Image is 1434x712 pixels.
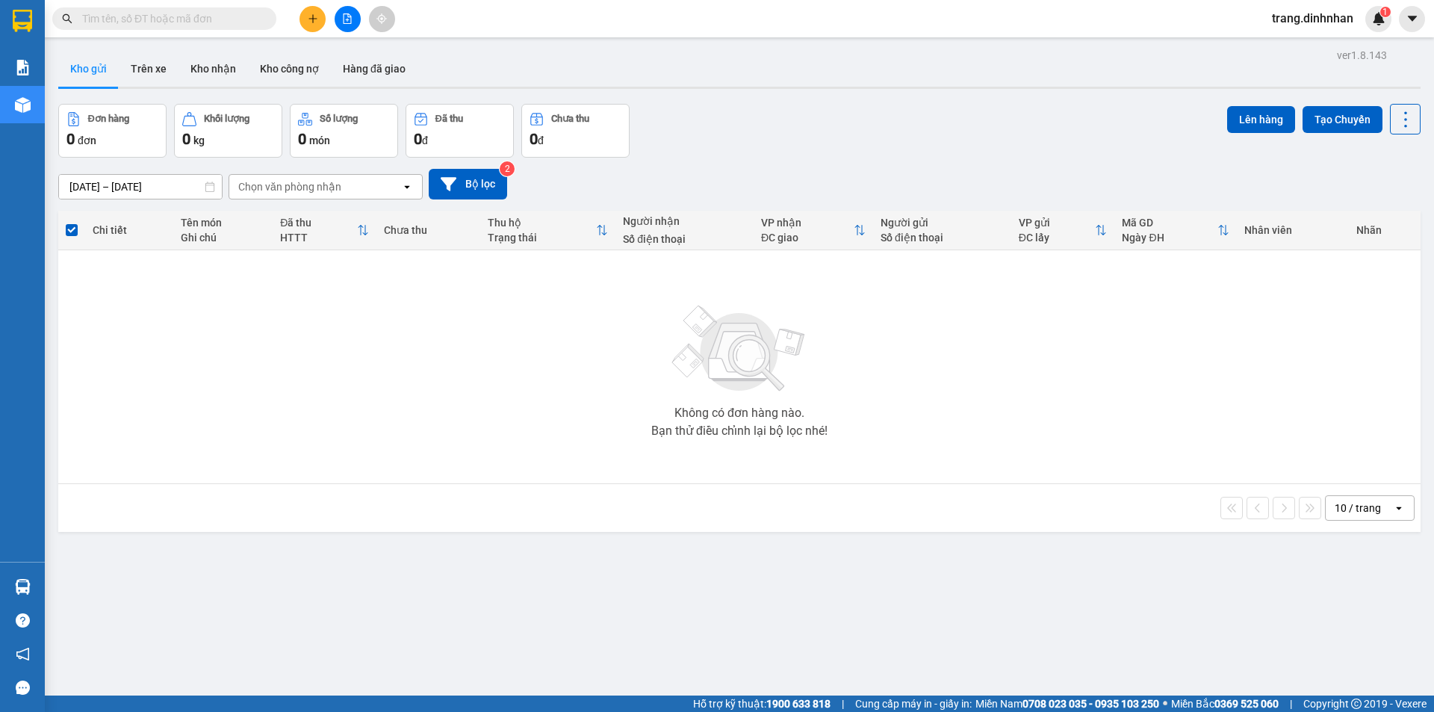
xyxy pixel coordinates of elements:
[1399,6,1425,32] button: caret-down
[1335,501,1381,516] div: 10 / trang
[1393,502,1405,514] svg: open
[182,130,190,148] span: 0
[280,217,357,229] div: Đã thu
[651,425,828,437] div: Bạn thử điều chỉnh lại bộ lọc nhé!
[1122,217,1217,229] div: Mã GD
[1122,232,1217,244] div: Ngày ĐH
[298,130,306,148] span: 0
[500,161,515,176] sup: 2
[320,114,358,124] div: Số lượng
[1227,106,1295,133] button: Lên hàng
[1337,47,1387,64] div: ver 1.8.143
[1163,701,1167,707] span: ⚪️
[761,217,854,229] div: VP nhận
[331,51,418,87] button: Hàng đã giao
[842,696,844,712] span: |
[1022,698,1159,710] strong: 0708 023 035 - 0935 103 250
[88,114,129,124] div: Đơn hàng
[530,130,538,148] span: 0
[82,10,258,27] input: Tìm tên, số ĐT hoặc mã đơn
[299,6,326,32] button: plus
[761,232,854,244] div: ĐC giao
[290,104,398,158] button: Số lượng0món
[16,681,30,695] span: message
[1114,211,1237,250] th: Toggle SortBy
[406,104,514,158] button: Đã thu0đ
[435,114,463,124] div: Đã thu
[1372,12,1385,25] img: icon-new-feature
[975,696,1159,712] span: Miền Nam
[335,6,361,32] button: file-add
[1019,232,1096,244] div: ĐC lấy
[78,134,96,146] span: đơn
[1290,696,1292,712] span: |
[174,104,282,158] button: Khối lượng0kg
[693,696,831,712] span: Hỗ trợ kỹ thuật:
[1406,12,1419,25] span: caret-down
[1260,9,1365,28] span: trang.dinhnhan
[119,51,179,87] button: Trên xe
[59,175,222,199] input: Select a date range.
[881,232,1004,244] div: Số điện thoại
[623,233,746,245] div: Số điện thoại
[62,13,72,24] span: search
[16,613,30,628] span: question-circle
[1351,699,1362,709] span: copyright
[16,647,30,661] span: notification
[1171,696,1279,712] span: Miền Bắc
[309,134,330,146] span: món
[58,104,167,158] button: Đơn hàng0đơn
[855,696,972,712] span: Cung cấp máy in - giấy in:
[181,232,265,244] div: Ghi chú
[881,217,1004,229] div: Người gửi
[1382,7,1388,17] span: 1
[766,698,831,710] strong: 1900 633 818
[248,51,331,87] button: Kho công nợ
[369,6,395,32] button: aim
[551,114,589,124] div: Chưa thu
[538,134,544,146] span: đ
[15,579,31,595] img: warehouse-icon
[623,215,746,227] div: Người nhận
[401,181,413,193] svg: open
[422,134,428,146] span: đ
[13,10,32,32] img: logo-vxr
[429,169,507,199] button: Bộ lọc
[376,13,387,24] span: aim
[1214,698,1279,710] strong: 0369 525 060
[238,179,341,194] div: Chọn văn phòng nhận
[58,51,119,87] button: Kho gửi
[181,217,265,229] div: Tên món
[204,114,249,124] div: Khối lượng
[521,104,630,158] button: Chưa thu0đ
[273,211,376,250] th: Toggle SortBy
[414,130,422,148] span: 0
[15,60,31,75] img: solution-icon
[66,130,75,148] span: 0
[342,13,353,24] span: file-add
[1303,106,1382,133] button: Tạo Chuyến
[1244,224,1341,236] div: Nhân viên
[15,97,31,113] img: warehouse-icon
[1019,217,1096,229] div: VP gửi
[754,211,873,250] th: Toggle SortBy
[308,13,318,24] span: plus
[488,232,596,244] div: Trạng thái
[480,211,615,250] th: Toggle SortBy
[1011,211,1115,250] th: Toggle SortBy
[280,232,357,244] div: HTTT
[93,224,165,236] div: Chi tiết
[1356,224,1413,236] div: Nhãn
[1380,7,1391,17] sup: 1
[384,224,473,236] div: Chưa thu
[674,407,804,419] div: Không có đơn hàng nào.
[193,134,205,146] span: kg
[665,297,814,401] img: svg+xml;base64,PHN2ZyBjbGFzcz0ibGlzdC1wbHVnX19zdmciIHhtbG5zPSJodHRwOi8vd3d3LnczLm9yZy8yMDAwL3N2Zy...
[179,51,248,87] button: Kho nhận
[488,217,596,229] div: Thu hộ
